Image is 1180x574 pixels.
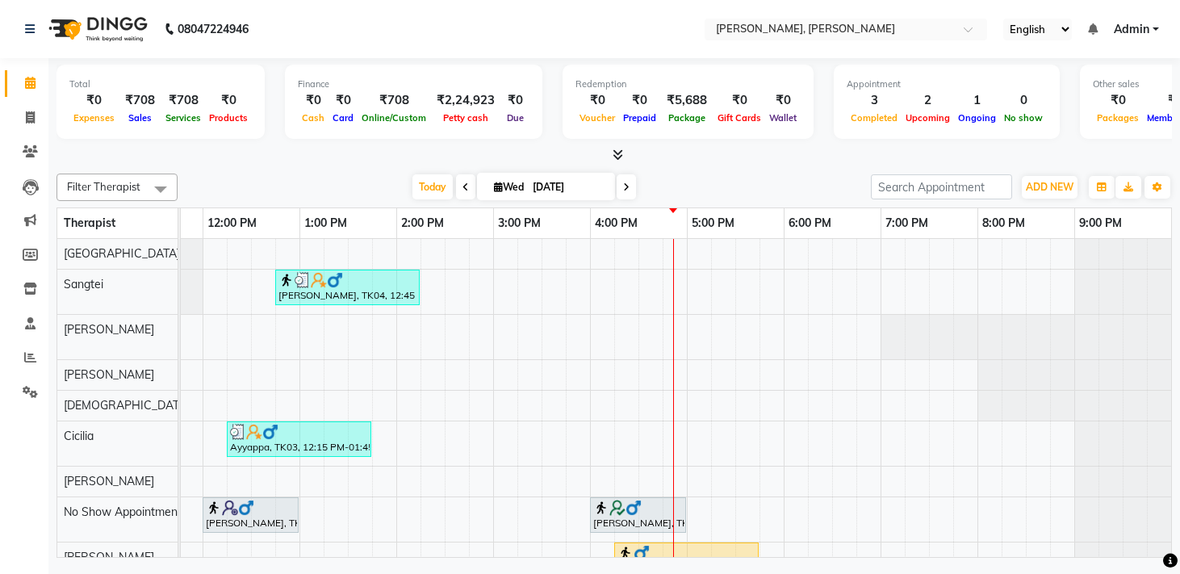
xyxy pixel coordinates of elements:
[161,91,205,110] div: ₹708
[575,78,801,91] div: Redemption
[69,78,252,91] div: Total
[847,112,902,124] span: Completed
[203,212,261,235] a: 12:00 PM
[1000,112,1047,124] span: No show
[1075,212,1126,235] a: 9:00 PM
[1093,91,1143,110] div: ₹0
[1026,181,1073,193] span: ADD NEW
[503,112,528,124] span: Due
[300,212,351,235] a: 1:00 PM
[67,180,140,193] span: Filter Therapist
[1114,21,1149,38] span: Admin
[494,212,545,235] a: 3:00 PM
[902,91,954,110] div: 2
[358,112,430,124] span: Online/Custom
[847,91,902,110] div: 3
[64,246,180,261] span: [GEOGRAPHIC_DATA]
[575,112,619,124] span: Voucher
[871,174,1012,199] input: Search Appointment
[575,91,619,110] div: ₹0
[328,91,358,110] div: ₹0
[1000,91,1047,110] div: 0
[69,91,119,110] div: ₹0
[847,78,1047,91] div: Appointment
[430,91,501,110] div: ₹2,24,923
[124,112,156,124] span: Sales
[902,112,954,124] span: Upcoming
[688,212,739,235] a: 5:00 PM
[277,272,418,303] div: [PERSON_NAME], TK04, 12:45 PM-02:15 PM, Balinese Therapy (90)
[161,112,205,124] span: Services
[64,398,190,413] span: [DEMOGRAPHIC_DATA]
[178,6,249,52] b: 08047224946
[713,112,765,124] span: Gift Cards
[64,474,154,488] span: [PERSON_NAME]
[64,277,103,291] span: Sangtei
[64,367,154,382] span: [PERSON_NAME]
[228,424,370,455] div: Ayyappa, TK03, 12:15 PM-01:45 PM, Deep Tissue Therapy (90)
[204,500,297,530] div: [PERSON_NAME], TK01, 12:00 PM-01:00 PM, Swedish Therapy (60)
[205,91,252,110] div: ₹0
[412,174,453,199] span: Today
[660,91,713,110] div: ₹5,688
[591,212,642,235] a: 4:00 PM
[205,112,252,124] span: Products
[41,6,152,52] img: logo
[69,112,119,124] span: Expenses
[298,91,328,110] div: ₹0
[397,212,448,235] a: 2:00 PM
[664,112,709,124] span: Package
[328,112,358,124] span: Card
[298,78,529,91] div: Finance
[619,112,660,124] span: Prepaid
[358,91,430,110] div: ₹708
[64,216,115,230] span: Therapist
[64,429,94,443] span: Cicilia
[785,212,835,235] a: 6:00 PM
[64,322,154,337] span: [PERSON_NAME]
[978,212,1029,235] a: 8:00 PM
[592,500,684,530] div: [PERSON_NAME], TK05, 04:00 PM-05:00 PM, Swedish Therapy (60)
[619,91,660,110] div: ₹0
[439,112,492,124] span: Petty cash
[954,112,1000,124] span: Ongoing
[64,505,182,519] span: No Show Appointment
[490,181,528,193] span: Wed
[1093,112,1143,124] span: Packages
[528,175,609,199] input: 2025-09-03
[954,91,1000,110] div: 1
[501,91,529,110] div: ₹0
[119,91,161,110] div: ₹708
[713,91,765,110] div: ₹0
[881,212,932,235] a: 7:00 PM
[298,112,328,124] span: Cash
[1022,176,1077,199] button: ADD NEW
[64,550,154,564] span: [PERSON_NAME]
[765,91,801,110] div: ₹0
[765,112,801,124] span: Wallet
